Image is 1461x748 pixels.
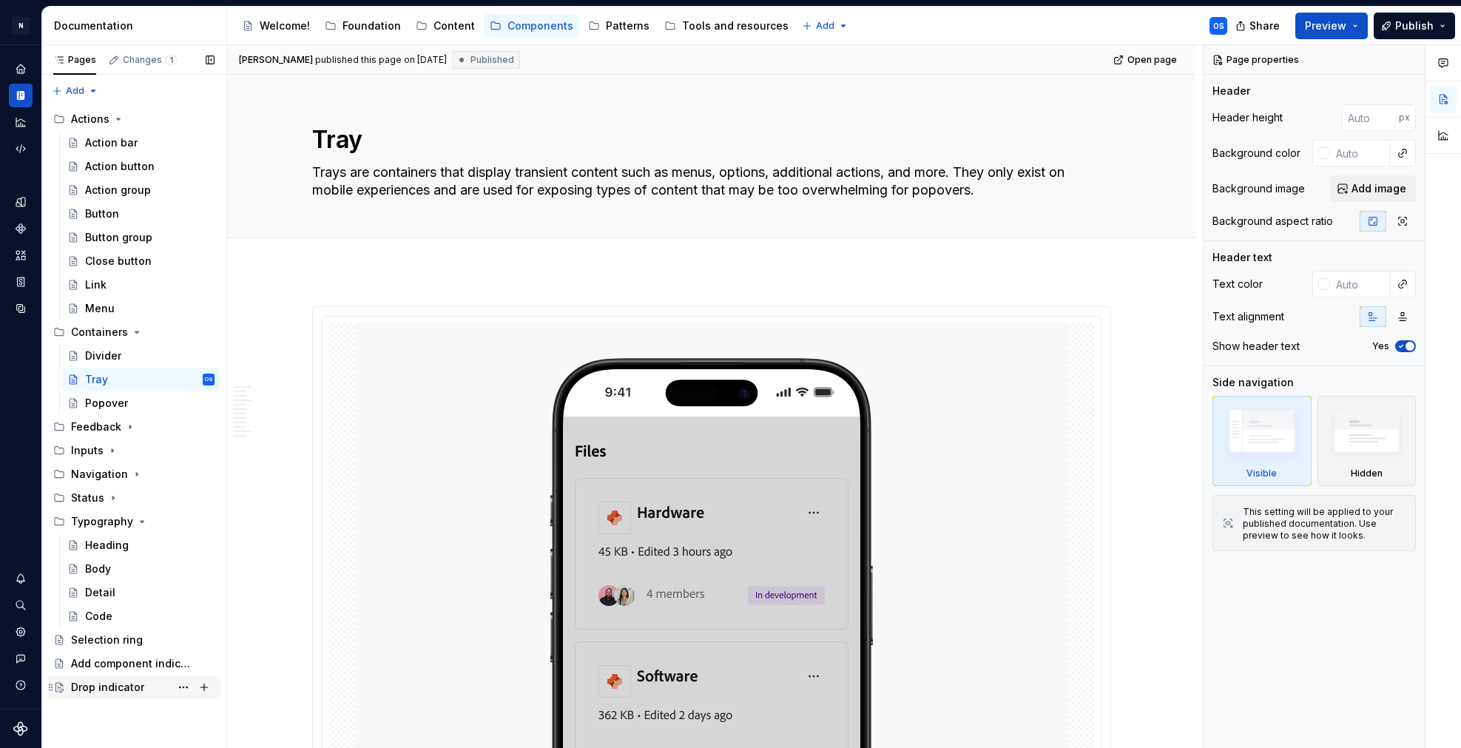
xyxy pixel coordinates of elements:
a: Divider [61,344,220,368]
div: Background aspect ratio [1212,214,1333,229]
div: Components [507,18,573,33]
div: Hidden [1351,468,1383,479]
div: Pages [53,54,96,66]
div: Visible [1246,468,1277,479]
a: Settings [9,620,33,644]
div: Tools and resources [682,18,789,33]
div: OS [1213,20,1224,32]
a: Assets [9,243,33,267]
a: Button [61,202,220,226]
span: Publish [1395,18,1434,33]
a: Action button [61,155,220,178]
div: Detail [85,585,115,600]
a: Add component indicator [47,652,220,675]
span: Open page [1127,54,1177,66]
div: Body [85,562,111,576]
div: Code [85,609,112,624]
div: Heading [85,538,129,553]
div: Show header text [1212,339,1300,354]
a: Code automation [9,137,33,161]
div: Action bar [85,135,138,150]
a: Components [9,217,33,240]
div: Link [85,277,107,292]
div: Containers [71,325,128,340]
div: Inputs [71,443,104,458]
span: Add image [1352,181,1406,196]
a: Link [61,273,220,297]
div: Visible [1212,396,1312,486]
a: Tools and resources [658,14,794,38]
div: Action button [85,159,155,174]
a: Content [410,14,481,38]
div: Actions [71,112,109,127]
textarea: Tray [309,122,1108,158]
a: Popover [61,391,220,415]
a: Foundation [319,14,407,38]
span: Published [470,54,514,66]
button: Add image [1330,175,1416,202]
div: Content [433,18,475,33]
div: Welcome! [260,18,310,33]
div: Side navigation [1212,375,1294,390]
a: Patterns [582,14,655,38]
div: Patterns [606,18,649,33]
button: Search ⌘K [9,593,33,617]
div: Tray [85,372,108,387]
span: [PERSON_NAME] [239,54,313,66]
button: N [3,10,38,41]
div: Foundation [343,18,401,33]
div: Popover [85,396,128,411]
span: 1 [165,54,177,66]
a: Storybook stories [9,270,33,294]
div: Action group [85,183,151,198]
div: Documentation [9,84,33,107]
a: Action bar [61,131,220,155]
span: Preview [1305,18,1346,33]
div: This setting will be applied to your published documentation. Use preview to see how it looks. [1243,506,1406,542]
div: Status [71,491,104,505]
div: Actions [47,107,220,131]
a: Detail [61,581,220,604]
div: Header height [1212,110,1283,125]
span: Add [816,20,834,32]
a: Heading [61,533,220,557]
a: Welcome! [236,14,316,38]
button: Add [797,16,853,36]
a: Menu [61,297,220,320]
div: Notifications [9,567,33,590]
svg: Supernova Logo [13,721,28,736]
label: Yes [1372,340,1389,352]
a: Action group [61,178,220,202]
div: Navigation [47,462,220,486]
div: Button [85,206,119,221]
a: TrayOS [61,368,220,391]
div: Containers [47,320,220,344]
div: Header text [1212,250,1272,265]
input: Auto [1330,140,1390,166]
div: N [12,17,30,35]
textarea: Trays are containers that display transient content such as menus, options, additional actions, a... [309,161,1108,202]
div: Background image [1212,181,1305,196]
a: Selection ring [47,628,220,652]
div: Add component indicator [71,656,193,671]
a: Home [9,57,33,81]
button: Contact support [9,647,33,670]
div: Page tree [236,11,794,41]
div: Drop indicator [71,680,144,695]
div: Menu [85,301,115,316]
div: published this page on [DATE] [315,54,447,66]
div: Analytics [9,110,33,134]
a: Components [484,14,579,38]
div: Typography [71,514,133,529]
a: Drop indicator [47,675,220,699]
div: Text alignment [1212,309,1284,324]
span: Share [1249,18,1280,33]
button: Share [1228,13,1289,39]
a: Close button [61,249,220,273]
div: Documentation [54,18,220,33]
